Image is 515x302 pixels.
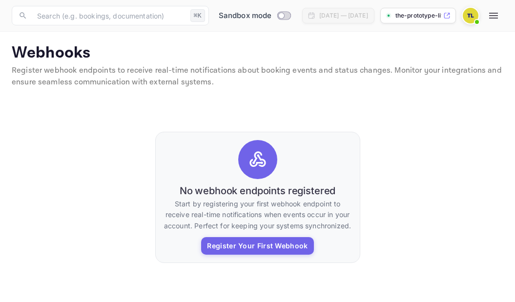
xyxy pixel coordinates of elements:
span: Sandbox mode [219,10,272,21]
p: Webhooks [12,43,503,63]
button: Register Your First Webhook [201,237,313,255]
p: Start by registering your first webhook endpoint to receive real-time notifications when events o... [164,199,352,231]
div: ⌘K [190,9,205,22]
div: Switch to Production mode [215,10,294,21]
p: the-prototype-live-[PERSON_NAME]... [395,11,441,20]
img: THE PROTOTYPE LIVE [463,8,478,23]
h6: No webhook endpoints registered [180,185,336,197]
p: Register webhook endpoints to receive real-time notifications about booking events and status cha... [12,65,503,88]
input: Search (e.g. bookings, documentation) [31,6,186,25]
div: [DATE] — [DATE] [319,11,368,20]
